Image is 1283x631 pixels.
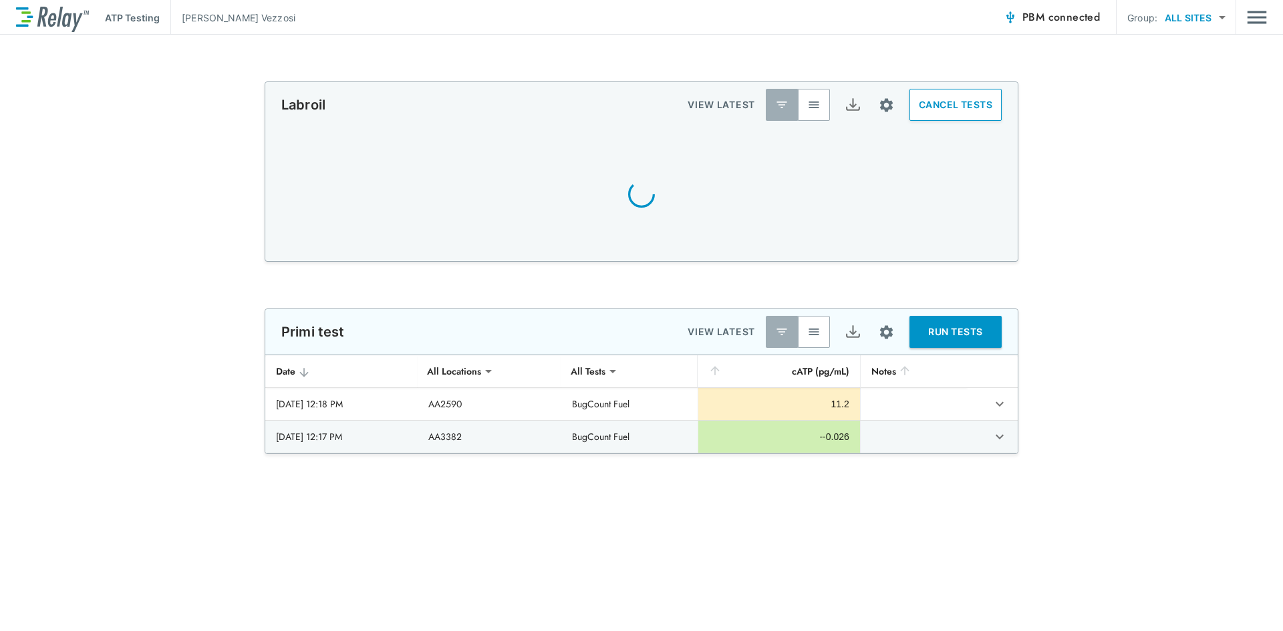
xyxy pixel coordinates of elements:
table: sticky table [265,355,1018,453]
img: Settings Icon [878,97,895,114]
div: All Tests [561,358,615,385]
button: expand row [988,425,1011,448]
div: All Locations [418,358,490,385]
img: View All [807,98,821,112]
td: AA3382 [418,421,562,453]
td: AA2590 [418,388,562,420]
div: [DATE] 12:17 PM [276,430,407,443]
img: LuminUltra Relay [16,3,89,32]
div: cATP (pg/mL) [708,363,849,379]
div: [DATE] 12:18 PM [276,397,407,411]
button: CANCEL TESTS [909,89,1002,121]
p: VIEW LATEST [688,97,755,113]
img: Connected Icon [1004,11,1017,24]
span: PBM [1022,8,1100,27]
div: --0.026 [709,430,849,443]
img: Drawer Icon [1247,5,1267,30]
div: Notes [871,363,956,379]
p: Group: [1127,11,1157,25]
td: BugCount Fuel [561,388,697,420]
button: Export [837,316,869,348]
div: 11.2 [709,397,849,411]
button: Site setup [869,314,904,350]
img: Latest [775,325,789,339]
button: Site setup [869,87,904,123]
span: connected [1048,9,1101,25]
p: VIEW LATEST [688,324,755,340]
p: ATP Testing [105,11,160,25]
p: Primi test [281,324,345,340]
button: Export [837,89,869,121]
img: Export Icon [845,97,861,114]
button: Main menu [1247,5,1267,30]
button: RUN TESTS [909,316,1002,348]
button: expand row [988,393,1011,415]
img: View All [807,325,821,339]
img: Settings Icon [878,324,895,341]
button: PBM connected [998,4,1105,31]
img: Latest [775,98,789,112]
img: Export Icon [845,324,861,341]
iframe: Resource center [1147,591,1270,621]
p: Labroil [281,97,325,113]
p: [PERSON_NAME] Vezzosi [182,11,295,25]
td: BugCount Fuel [561,421,697,453]
th: Date [265,355,418,388]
